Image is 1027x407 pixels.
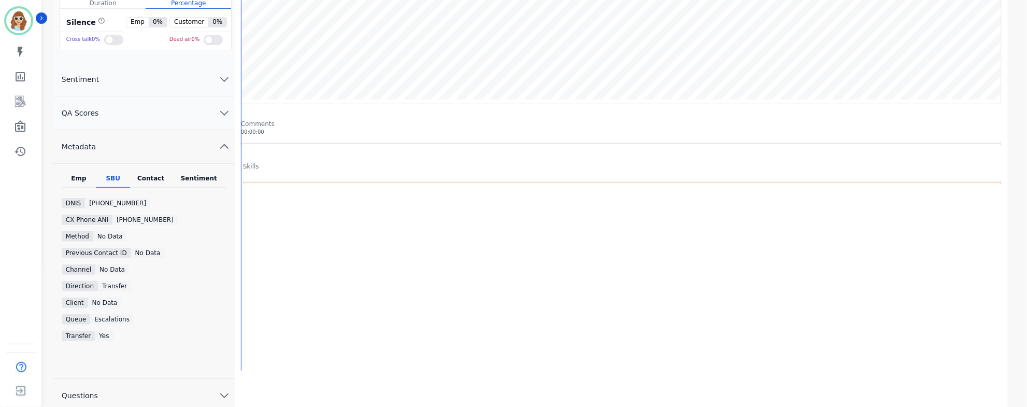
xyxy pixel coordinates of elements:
div: Skills [243,162,259,171]
button: QA Scores chevron down [53,96,235,130]
div: Channel [62,264,95,275]
span: 0 % [149,18,167,27]
div: Method [62,231,93,242]
div: Comments [241,120,1002,128]
div: CX Phone ANI [62,215,112,225]
span: QA Scores [53,108,107,118]
div: transfer [98,281,131,291]
span: Questions [53,390,106,401]
div: No Data [95,264,129,275]
button: Sentiment chevron down [53,63,235,96]
span: Emp [126,18,149,27]
div: Yes [95,331,113,341]
svg: chevron down [218,107,231,119]
div: Direction [62,281,98,291]
svg: chevron down [218,73,231,86]
div: No Data [131,248,165,258]
div: Previous Contact ID [62,248,131,258]
span: Customer [170,18,208,27]
div: Sentiment [172,174,226,188]
div: Contact [130,174,172,188]
img: Bordered avatar [6,8,31,33]
div: SBU [96,174,130,188]
div: 00:00:00 [241,128,1002,136]
div: No data [93,231,127,242]
div: Cross talk 0 % [66,32,100,47]
div: Queue [62,314,90,325]
svg: chevron down [218,389,231,402]
div: Silence [64,17,105,27]
div: Client [62,298,88,308]
span: Sentiment [53,74,107,85]
span: Metadata [53,142,104,152]
div: DNIS [62,198,85,208]
div: [PHONE_NUMBER] [85,198,150,208]
div: Dead air 0 % [169,32,199,47]
div: Emp [62,174,96,188]
div: Transfer [62,331,95,341]
span: 0 % [208,18,226,27]
div: No Data [88,298,122,308]
div: [PHONE_NUMBER] [112,215,178,225]
button: Metadata chevron up [53,130,235,164]
svg: chevron up [218,141,231,153]
div: Escalations [90,314,134,325]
